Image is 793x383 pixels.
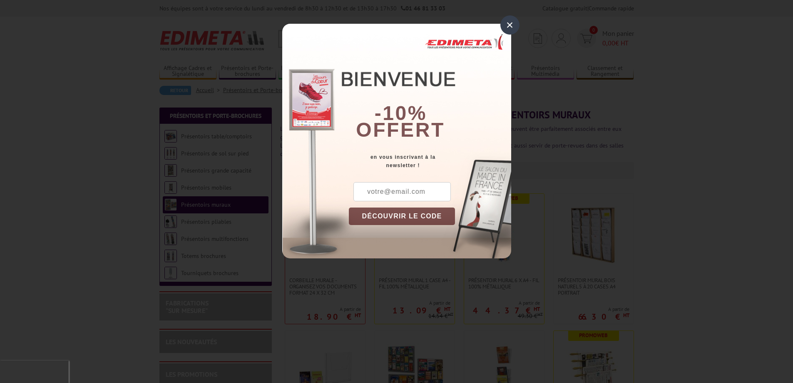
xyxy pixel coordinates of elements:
[375,102,427,124] b: -10%
[349,153,511,170] div: en vous inscrivant à la newsletter !
[353,182,451,201] input: votre@email.com
[356,119,445,141] font: offert
[349,208,455,225] button: DÉCOUVRIR LE CODE
[500,15,520,35] div: ×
